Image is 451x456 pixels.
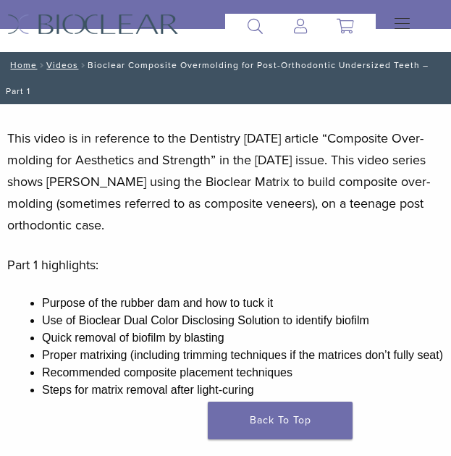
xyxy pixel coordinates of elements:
li: Steps for matrix removal after light-curing [42,381,444,399]
li: Use of Bioclear Dual Color Disclosing Solution to identify biofilm [42,312,444,329]
p: This video is in reference to the Dentistry [DATE] article “Composite Over-molding for Aesthetics... [7,127,444,236]
a: Videos [46,60,78,70]
li: Recommended composite placement techniques [42,364,444,381]
span: / [78,62,88,69]
li: Purpose of the rubber dam and how to tuck it [42,295,444,312]
li: Quick removal of biofilm by blasting [42,329,444,347]
nav: Primary Navigation [383,14,406,41]
p: Part 1 highlights: [7,254,444,276]
a: Back To Top [208,402,353,439]
span: / [37,62,46,69]
a: Home [6,60,37,70]
img: Bioclear [7,14,179,35]
li: Proper matrixing (including trimming techniques if the matrices don’t fully seat) [42,347,444,364]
